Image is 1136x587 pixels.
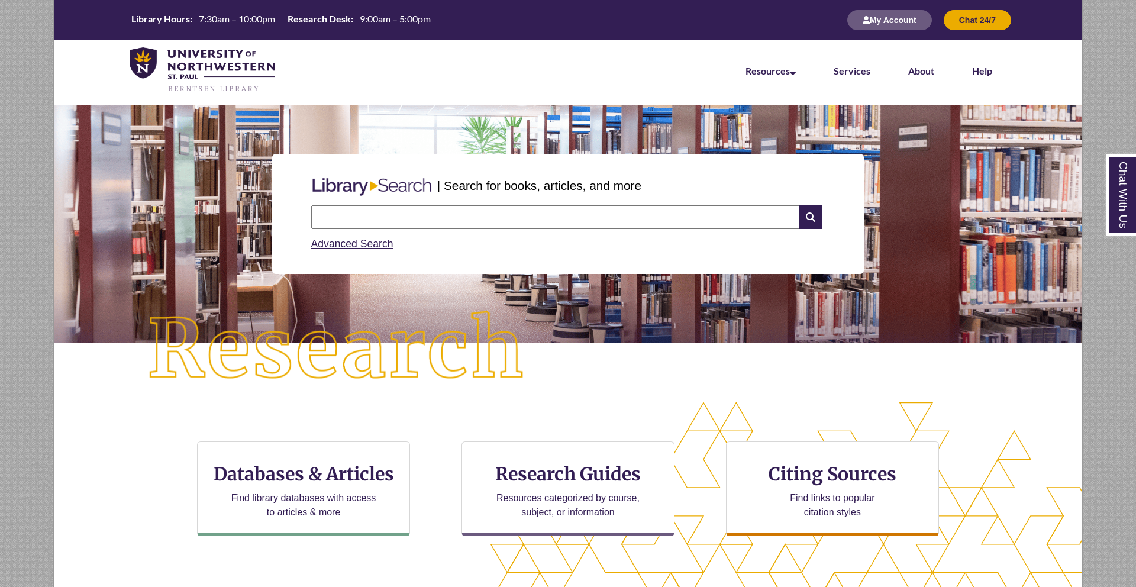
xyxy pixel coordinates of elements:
button: Chat 24/7 [944,10,1011,30]
p: Resources categorized by course, subject, or information [491,491,646,520]
a: Databases & Articles Find library databases with access to articles & more [197,441,410,536]
a: Citing Sources Find links to popular citation styles [726,441,939,536]
th: Research Desk: [283,12,355,25]
img: Libary Search [306,173,437,201]
span: 7:30am – 10:00pm [199,13,275,24]
a: Chat 24/7 [944,15,1011,25]
a: Help [972,65,992,76]
a: My Account [847,15,932,25]
th: Library Hours: [127,12,194,25]
a: About [908,65,934,76]
a: Resources [745,65,796,76]
p: Find links to popular citation styles [774,491,890,520]
p: Find library databases with access to articles & more [227,491,381,520]
a: Advanced Search [311,238,393,250]
p: | Search for books, articles, and more [437,176,641,195]
a: Research Guides Resources categorized by course, subject, or information [461,441,674,536]
table: Hours Today [127,12,435,27]
i: Search [799,205,822,229]
img: UNWSP Library Logo [130,47,275,93]
h3: Citing Sources [760,463,905,485]
span: 9:00am – 5:00pm [360,13,431,24]
h3: Research Guides [472,463,664,485]
img: Research [105,269,568,430]
h3: Databases & Articles [207,463,400,485]
button: My Account [847,10,932,30]
a: Services [834,65,870,76]
a: Hours Today [127,12,435,28]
